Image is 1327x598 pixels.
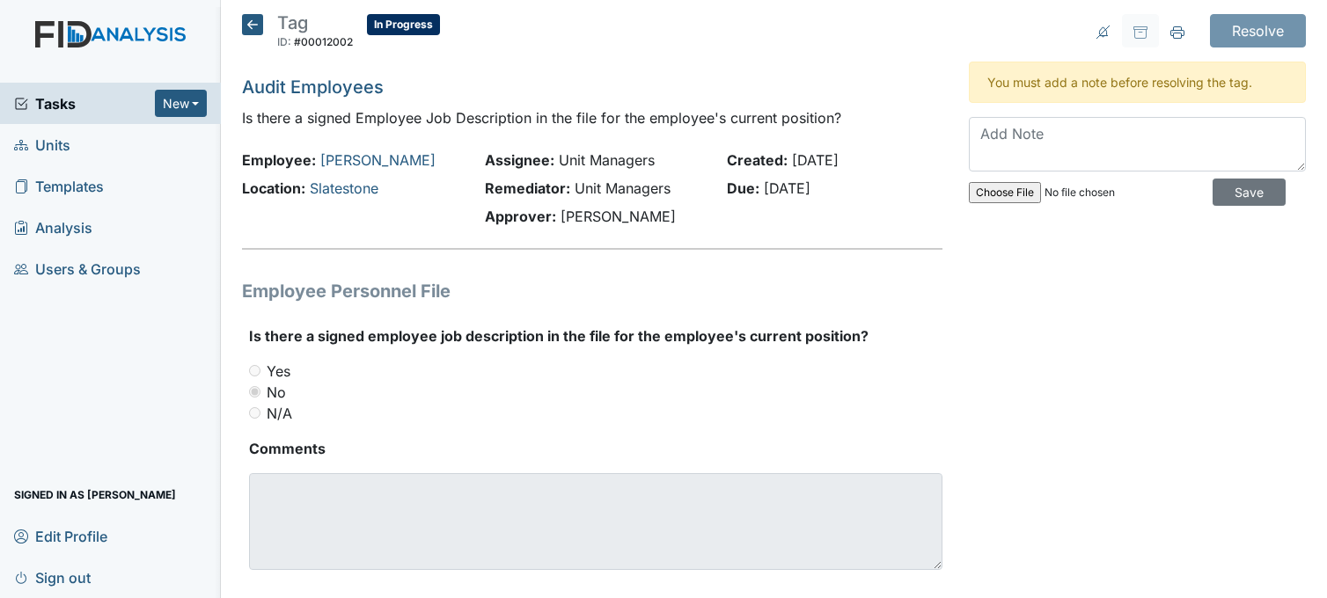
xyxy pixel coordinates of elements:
[969,62,1306,103] div: You must add a note before resolving the tag.
[14,93,155,114] a: Tasks
[277,35,291,48] span: ID:
[14,214,92,241] span: Analysis
[249,386,260,397] input: No
[1210,14,1306,47] input: Resolve
[242,77,384,98] a: Audit Employees
[575,179,671,197] span: Unit Managers
[320,151,436,169] a: [PERSON_NAME]
[242,107,942,128] p: Is there a signed Employee Job Description in the file for the employee's current position?
[249,365,260,376] input: Yes
[561,208,676,225] span: [PERSON_NAME]
[249,325,869,346] label: Is there a signed employee job description in the file for the employee's current position?
[485,179,570,197] strong: Remediator:
[155,90,208,117] button: New
[267,403,292,424] label: N/A
[485,151,554,169] strong: Assignee:
[277,12,308,33] span: Tag
[792,151,839,169] span: [DATE]
[485,208,556,225] strong: Approver:
[242,278,942,304] h1: Employee Personnel File
[294,35,353,48] span: #00012002
[242,151,316,169] strong: Employee:
[249,407,260,419] input: N/A
[14,131,70,158] span: Units
[1213,179,1286,206] input: Save
[14,564,91,591] span: Sign out
[14,172,104,200] span: Templates
[14,481,176,508] span: Signed in as [PERSON_NAME]
[14,522,107,550] span: Edit Profile
[14,255,141,282] span: Users & Groups
[727,151,788,169] strong: Created:
[559,151,655,169] span: Unit Managers
[764,179,810,197] span: [DATE]
[367,14,440,35] span: In Progress
[310,179,378,197] a: Slatestone
[267,361,290,382] label: Yes
[267,382,286,403] label: No
[249,438,942,459] strong: Comments
[727,179,759,197] strong: Due:
[242,179,305,197] strong: Location:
